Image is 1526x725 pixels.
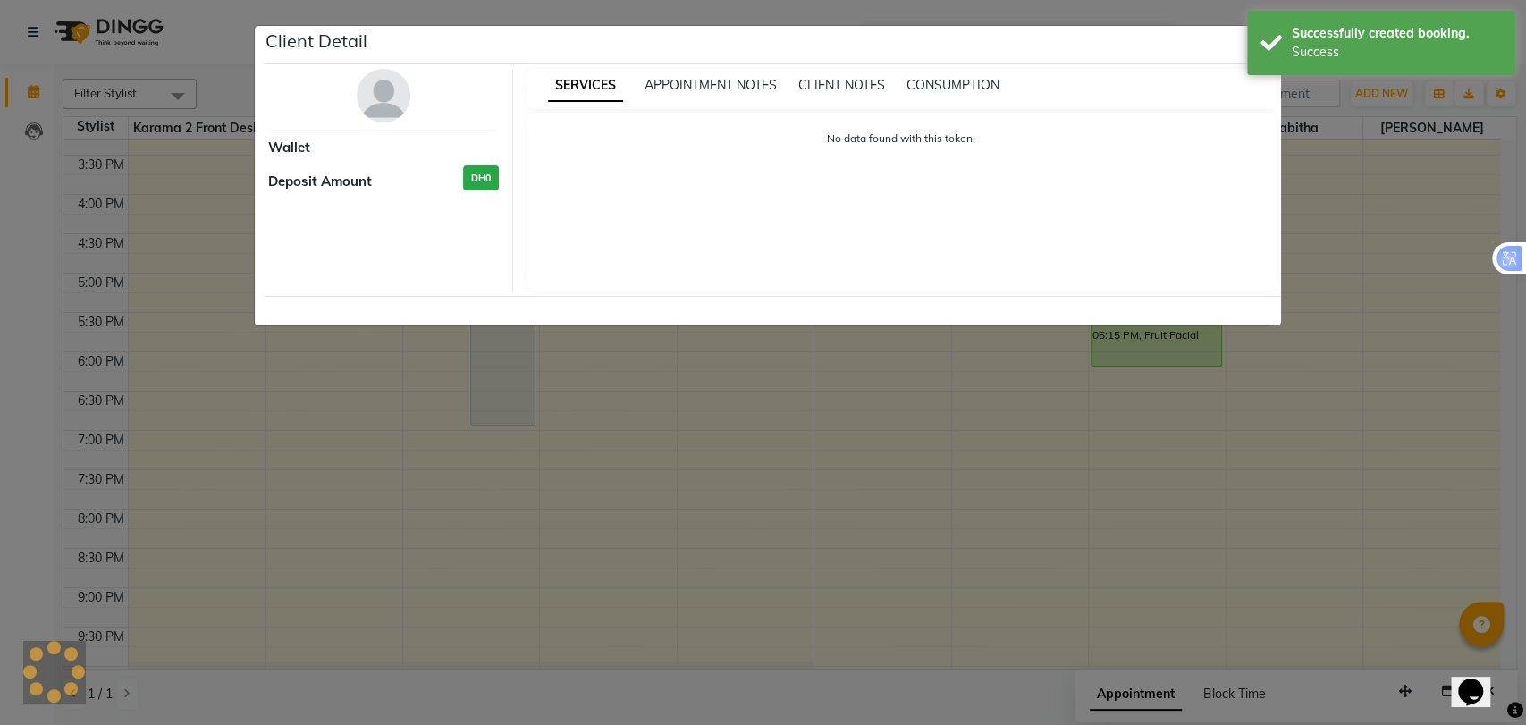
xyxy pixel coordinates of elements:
[906,77,999,93] span: CONSUMPTION
[544,131,1259,147] p: No data found with this token.
[1292,24,1502,43] div: Successfully created booking.
[1451,653,1508,707] iframe: chat widget
[645,77,777,93] span: APPOINTMENT NOTES
[1292,43,1502,62] div: Success
[266,28,367,55] h5: Client Detail
[548,70,623,102] span: SERVICES
[268,138,310,158] span: Wallet
[268,172,372,192] span: Deposit Amount
[357,69,410,122] img: avatar
[798,77,885,93] span: CLIENT NOTES
[463,165,499,191] h3: DH0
